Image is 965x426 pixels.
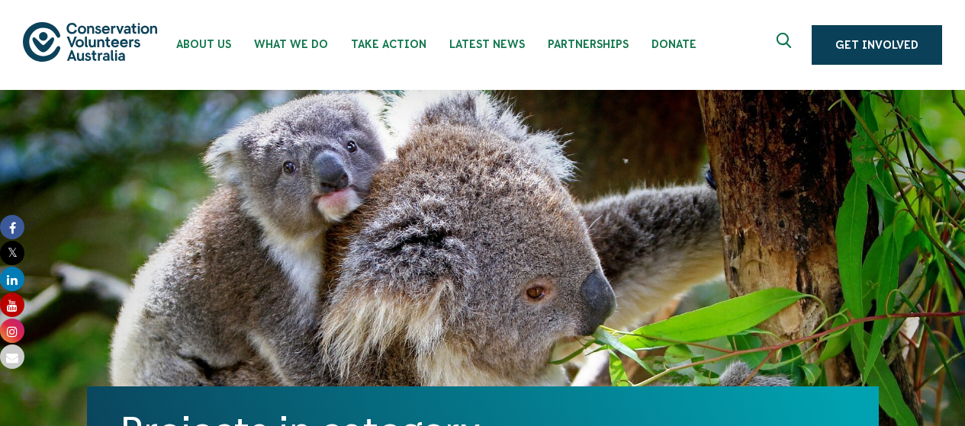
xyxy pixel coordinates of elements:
[767,27,804,63] button: Expand search box Close search box
[449,38,525,50] span: Latest News
[176,38,231,50] span: About Us
[351,38,426,50] span: Take Action
[812,25,942,65] a: Get Involved
[254,38,328,50] span: What We Do
[548,38,629,50] span: Partnerships
[777,33,796,57] span: Expand search box
[651,38,696,50] span: Donate
[23,22,157,61] img: logo.svg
